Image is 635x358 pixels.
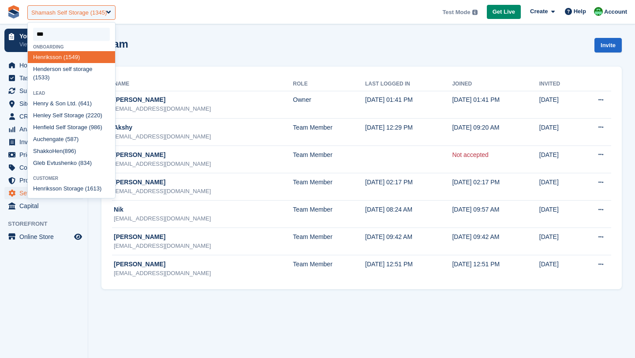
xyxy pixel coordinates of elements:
td: [DATE] [539,145,578,173]
td: [DATE] [539,201,578,228]
div: derson self storage (1533) [28,63,115,84]
td: [DATE] 09:57 AM [452,201,539,228]
div: Onboarding [28,45,115,49]
td: [DATE] [539,228,578,255]
span: Coupons [19,161,72,174]
a: menu [4,97,83,110]
span: Sites [19,97,72,110]
span: Online Store [19,231,72,243]
td: [DATE] 02:17 PM [452,173,539,200]
div: [PERSON_NAME] [114,260,293,269]
div: [PERSON_NAME] [114,95,293,104]
span: Test Mode [442,8,470,17]
div: Nik [114,205,293,214]
span: Hen [33,100,44,107]
span: hen [61,160,71,166]
th: Name [112,77,293,91]
a: Your onboarding View next steps [4,29,83,52]
span: Help [574,7,586,16]
td: Team Member [293,255,365,283]
td: Team Member [293,228,365,255]
div: [EMAIL_ADDRESS][DOMAIN_NAME] [114,269,293,278]
span: hen [43,136,52,142]
span: Hen [33,54,44,60]
span: Get Live [493,7,515,16]
td: [DATE] [539,173,578,200]
td: [DATE] 01:41 PM [365,91,452,118]
a: Not accepted [452,151,489,158]
span: Settings [19,187,72,199]
span: Hen [52,148,63,154]
a: menu [4,85,83,97]
span: Capital [19,200,72,212]
span: Pricing [19,149,72,161]
div: [PERSON_NAME] [114,150,293,160]
a: menu [4,161,83,174]
p: Your onboarding [19,33,72,39]
th: Role [293,77,365,91]
th: Joined [452,77,539,91]
div: Lead [28,91,115,96]
a: Get Live [487,5,521,19]
img: stora-icon-8386f47178a22dfd0bd8f6a31ec36ba5ce8667c1dd55bd0f319d3a0aa187defe.svg [7,5,20,19]
span: Subscriptions [19,85,72,97]
span: Storefront [8,220,88,228]
span: Home [19,59,72,71]
p: View next steps [19,41,72,48]
span: Hen [33,185,44,192]
div: [EMAIL_ADDRESS][DOMAIN_NAME] [114,132,293,141]
td: Team Member [293,201,365,228]
a: Preview store [73,231,83,242]
div: [PERSON_NAME] [114,232,293,242]
div: field Self Storage (986) [28,121,115,133]
td: [DATE] 12:29 PM [365,118,452,145]
a: menu [4,59,83,71]
div: Customer [28,176,115,181]
td: [DATE] 01:41 PM [452,91,539,118]
a: menu [4,110,83,123]
a: menu [4,231,83,243]
span: Create [530,7,548,16]
a: menu [4,136,83,148]
th: Last logged in [365,77,452,91]
td: [DATE] 09:42 AM [452,228,539,255]
td: [DATE] 12:51 PM [452,255,539,283]
a: menu [4,187,83,199]
a: menu [4,200,83,212]
span: Hen [33,66,44,72]
th: Invited [539,77,578,91]
a: Invite [594,38,622,52]
span: Analytics [19,123,72,135]
td: [DATE] [539,118,578,145]
div: Shamash Self Storage (1345) [31,8,107,17]
div: riksson Storage (1613) [28,183,115,194]
td: [DATE] 08:24 AM [365,201,452,228]
span: Account [604,7,627,16]
a: menu [4,174,83,186]
a: menu [4,149,83,161]
td: Owner [293,91,365,118]
td: [DATE] 12:51 PM [365,255,452,283]
div: [PERSON_NAME] [114,178,293,187]
td: Team Member [293,173,365,200]
td: [DATE] [539,255,578,283]
td: [DATE] 09:42 AM [365,228,452,255]
span: Hen [33,112,44,119]
div: Shakko (896) [28,145,115,157]
div: ry & Son Ltd. (641) [28,97,115,109]
span: Hen [33,124,44,131]
td: [DATE] 02:17 PM [365,173,452,200]
span: Protection [19,174,72,186]
div: Auc gate (587) [28,133,115,145]
span: CRM [19,110,72,123]
img: Laura Carlisle [594,7,603,16]
div: [EMAIL_ADDRESS][DOMAIN_NAME] [114,160,293,168]
td: Team Member [293,118,365,145]
td: [DATE] [539,91,578,118]
span: Tasks [19,72,72,84]
div: [EMAIL_ADDRESS][DOMAIN_NAME] [114,104,293,113]
div: riksson (1549) [28,51,115,63]
img: icon-info-grey-7440780725fd019a000dd9b08b2336e03edf1995a4989e88bcd33f0948082b44.svg [472,10,478,15]
a: menu [4,123,83,135]
div: [EMAIL_ADDRESS][DOMAIN_NAME] [114,187,293,196]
